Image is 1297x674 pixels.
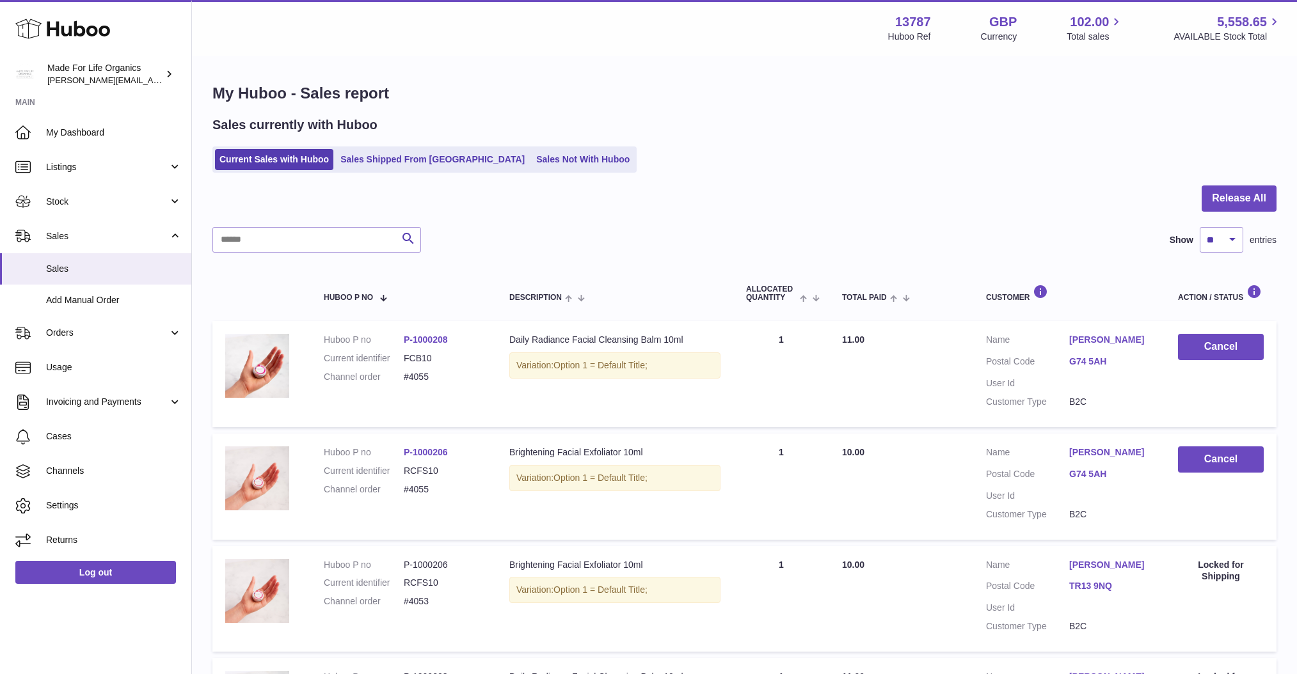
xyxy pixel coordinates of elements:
[46,161,168,173] span: Listings
[986,396,1069,408] dt: Customer Type
[324,334,404,346] dt: Huboo P no
[404,447,448,457] a: P-1000206
[46,396,168,408] span: Invoicing and Payments
[47,62,163,86] div: Made For Life Organics
[46,499,182,512] span: Settings
[1069,468,1152,480] a: G74 5AH
[1069,446,1152,458] a: [PERSON_NAME]
[404,465,484,477] dd: RCFS10
[842,447,864,457] span: 10.00
[215,149,333,170] a: Current Sales with Huboo
[746,285,797,302] span: ALLOCATED Quantity
[1069,508,1152,521] dd: B2C
[212,83,1277,104] h1: My Huboo - Sales report
[1067,31,1124,43] span: Total sales
[1069,620,1152,632] dd: B2C
[509,559,720,571] div: Brightening Facial Exfoliator 10ml
[1178,285,1264,302] div: Action / Status
[989,13,1017,31] strong: GBP
[733,546,829,652] td: 1
[324,294,373,302] span: Huboo P no
[842,334,864,345] span: 11.00
[225,334,289,398] img: daily-radiance-facial-cleansing-balm-10ml-fcb10-5.jpg
[324,371,404,383] dt: Channel order
[324,352,404,364] dt: Current identifier
[404,595,484,607] dd: #4053
[509,294,562,302] span: Description
[404,483,484,496] dd: #4055
[986,620,1069,632] dt: Customer Type
[15,561,176,584] a: Log out
[509,577,720,603] div: Variation:
[842,560,864,570] span: 10.00
[225,559,289,623] img: brightening-facial-exfoliator-10ml-rcfs10-5.jpg
[1170,234,1193,246] label: Show
[532,149,634,170] a: Sales Not With Huboo
[404,371,484,383] dd: #4055
[404,352,484,364] dd: FCB10
[553,360,648,370] span: Option 1 = Default Title;
[324,577,404,589] dt: Current identifier
[324,483,404,496] dt: Channel order
[1069,334,1152,346] a: [PERSON_NAME]
[1174,31,1282,43] span: AVAILABLE Stock Total
[1217,13,1267,31] span: 5,558.65
[1178,559,1264,583] div: Locked for Shipping
[986,508,1069,521] dt: Customer Type
[1069,356,1152,368] a: G74 5AH
[733,434,829,540] td: 1
[47,75,325,85] span: [PERSON_NAME][EMAIL_ADDRESS][PERSON_NAME][DOMAIN_NAME]
[986,334,1069,349] dt: Name
[404,577,484,589] dd: RCFS10
[46,327,168,339] span: Orders
[1202,185,1277,212] button: Release All
[46,361,182,373] span: Usage
[986,602,1069,614] dt: User Id
[553,584,648,595] span: Option 1 = Default Title;
[1070,13,1109,31] span: 102.00
[15,65,35,84] img: geoff.winwood@madeforlifeorganics.com
[509,334,720,346] div: Daily Radiance Facial Cleansing Balm 10ml
[46,430,182,443] span: Cases
[404,334,448,345] a: P-1000208
[509,446,720,458] div: Brightening Facial Exfoliator 10ml
[986,356,1069,371] dt: Postal Code
[1069,396,1152,408] dd: B2C
[324,465,404,477] dt: Current identifier
[509,465,720,491] div: Variation:
[46,263,182,275] span: Sales
[1069,580,1152,592] a: TR13 9NQ
[1067,13,1124,43] a: 102.00 Total sales
[46,196,168,208] span: Stock
[986,285,1152,302] div: Customer
[324,446,404,458] dt: Huboo P no
[888,31,931,43] div: Huboo Ref
[1178,446,1264,473] button: Cancel
[509,352,720,379] div: Variation:
[981,31,1017,43] div: Currency
[553,473,648,483] span: Option 1 = Default Title;
[895,13,931,31] strong: 13787
[404,559,484,571] dd: P-1000206
[46,127,182,139] span: My Dashboard
[225,446,289,510] img: brightening-facial-exfoliator-10ml-rcfs10-5.jpg
[842,294,887,302] span: Total paid
[46,534,182,546] span: Returns
[46,465,182,477] span: Channels
[733,321,829,427] td: 1
[986,446,1069,462] dt: Name
[1174,13,1282,43] a: 5,558.65 AVAILABLE Stock Total
[212,116,378,134] h2: Sales currently with Huboo
[1250,234,1277,246] span: entries
[324,559,404,571] dt: Huboo P no
[46,230,168,242] span: Sales
[1069,559,1152,571] a: [PERSON_NAME]
[1178,334,1264,360] button: Cancel
[46,294,182,306] span: Add Manual Order
[336,149,529,170] a: Sales Shipped From [GEOGRAPHIC_DATA]
[986,580,1069,595] dt: Postal Code
[986,377,1069,389] dt: User Id
[986,559,1069,574] dt: Name
[986,468,1069,483] dt: Postal Code
[324,595,404,607] dt: Channel order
